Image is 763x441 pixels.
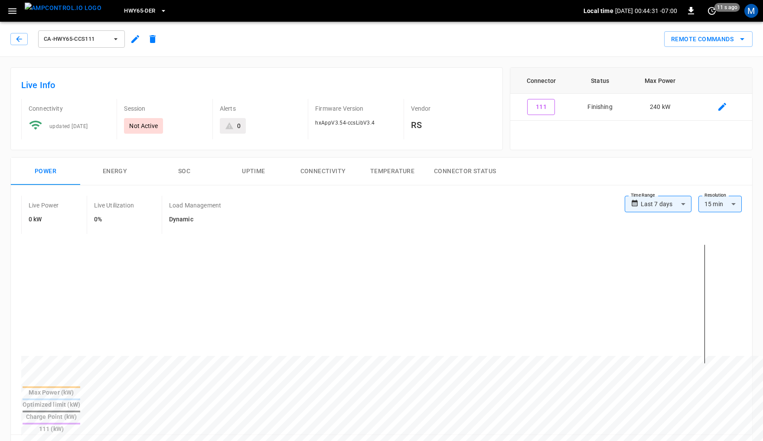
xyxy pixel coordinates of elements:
[121,3,170,20] button: HWY65-DER
[572,94,628,121] td: Finishing
[664,31,753,47] button: Remote Commands
[641,196,691,212] div: Last 7 days
[411,104,492,113] p: Vendor
[94,215,134,224] h6: 0%
[527,99,555,115] button: 111
[124,104,205,113] p: Session
[29,215,59,224] h6: 0 kW
[631,192,655,199] label: Time Range
[628,68,692,94] th: Max Power
[220,104,301,113] p: Alerts
[29,104,110,113] p: Connectivity
[49,123,88,129] span: updated [DATE]
[664,31,753,47] div: remote commands options
[80,158,150,185] button: Energy
[704,192,726,199] label: Resolution
[25,3,101,13] img: ampcontrol.io logo
[124,6,155,16] span: HWY65-DER
[628,94,692,121] td: 240 kW
[38,30,125,48] button: ca-hwy65-ccs111
[584,7,613,15] p: Local time
[358,158,427,185] button: Temperature
[705,4,719,18] button: set refresh interval
[150,158,219,185] button: SOC
[11,158,80,185] button: Power
[615,7,677,15] p: [DATE] 00:44:31 -07:00
[315,120,375,126] span: hxAppV3.54-ccsLibV3.4
[21,78,492,92] h6: Live Info
[427,158,503,185] button: Connector Status
[572,68,628,94] th: Status
[219,158,288,185] button: Uptime
[744,4,758,18] div: profile-icon
[129,122,158,130] p: Not Active
[315,104,396,113] p: Firmware Version
[510,68,752,121] table: connector table
[288,158,358,185] button: Connectivity
[169,201,221,210] p: Load Management
[237,122,241,130] div: 0
[29,201,59,210] p: Live Power
[510,68,572,94] th: Connector
[411,118,492,132] h6: RS
[44,34,108,44] span: ca-hwy65-ccs111
[714,3,740,12] span: 11 s ago
[698,196,742,212] div: 15 min
[94,201,134,210] p: Live Utilization
[169,215,221,224] h6: Dynamic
